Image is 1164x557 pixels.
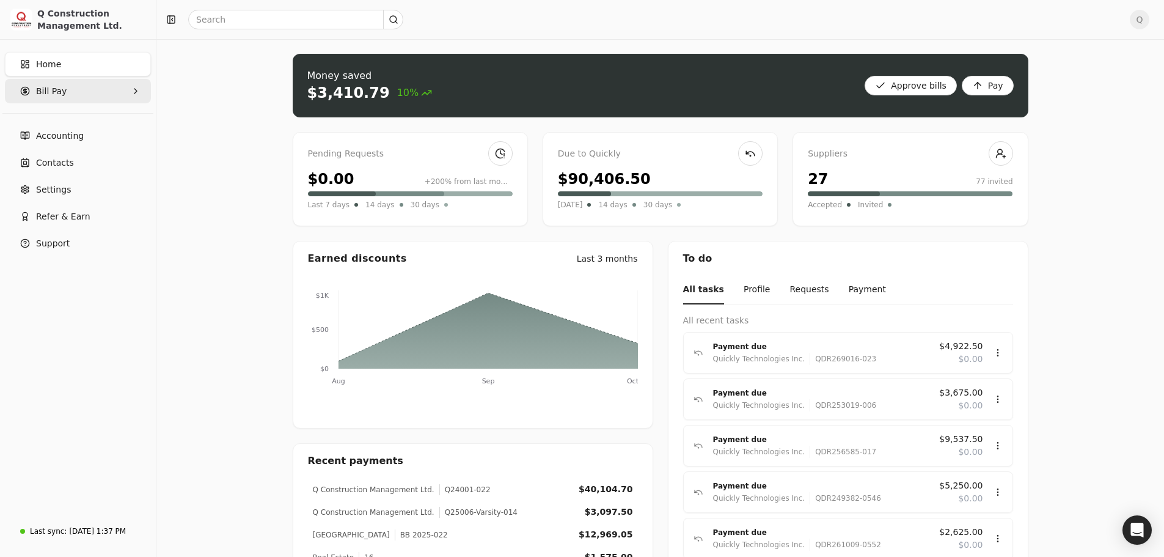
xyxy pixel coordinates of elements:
[365,199,394,211] span: 14 days
[683,314,1013,327] div: All recent tasks
[558,199,583,211] span: [DATE]
[397,86,433,100] span: 10%
[5,124,151,148] a: Accounting
[307,68,433,83] div: Money saved
[849,276,886,304] button: Payment
[643,199,672,211] span: 30 days
[313,484,434,495] div: Q Construction Management Ltd.
[713,446,805,458] div: Quickly Technologies Inc.
[976,176,1012,187] div: 77 invited
[713,526,930,539] div: Payment due
[10,9,32,31] img: 3171ca1f-602b-4dfe-91f0-0ace091e1481.jpeg
[585,506,633,518] div: $3,097.50
[579,528,633,541] div: $12,969.05
[36,157,74,169] span: Contacts
[332,377,345,385] tspan: Aug
[439,484,491,495] div: Q24001-022
[36,58,61,71] span: Home
[36,130,84,142] span: Accounting
[713,480,930,492] div: Payment due
[962,76,1014,95] button: Pay
[69,526,126,537] div: [DATE] 1:37 PM
[939,386,983,399] span: $3,675.00
[313,529,390,540] div: [GEOGRAPHIC_DATA]
[558,168,651,190] div: $90,406.50
[36,237,70,250] span: Support
[1122,515,1152,545] div: Open Intercom Messenger
[939,479,983,492] span: $5,250.00
[308,168,354,190] div: $0.00
[789,276,829,304] button: Requests
[810,399,876,411] div: QDR253019-006
[958,492,983,505] span: $0.00
[668,242,1028,276] div: To do
[939,433,983,446] span: $9,537.50
[307,83,390,103] div: $3,410.79
[312,326,329,334] tspan: $500
[958,539,983,551] span: $0.00
[5,52,151,76] a: Home
[808,168,828,190] div: 27
[36,183,71,196] span: Settings
[626,377,639,385] tspan: Oct
[808,199,842,211] span: Accepted
[810,446,876,458] div: QDR256585-017
[808,147,1012,161] div: Suppliers
[313,507,434,518] div: Q Construction Management Ltd.
[865,76,957,95] button: Approve bills
[713,539,805,551] div: Quickly Technologies Inc.
[1130,10,1149,29] button: Q
[958,446,983,459] span: $0.00
[37,7,145,32] div: Q Construction Management Ltd.
[713,341,930,353] div: Payment due
[293,444,653,478] div: Recent payments
[395,529,448,540] div: BB 2025-022
[683,276,724,304] button: All tasks
[315,292,329,300] tspan: $1K
[308,147,513,161] div: Pending Requests
[5,150,151,175] a: Contacts
[411,199,439,211] span: 30 days
[481,377,494,385] tspan: Sep
[577,253,638,265] div: Last 3 months
[713,353,805,365] div: Quickly Technologies Inc.
[713,492,805,504] div: Quickly Technologies Inc.
[425,176,513,187] div: +200% from last month
[744,276,771,304] button: Profile
[858,199,883,211] span: Invited
[958,399,983,412] span: $0.00
[810,492,881,504] div: QDR249382-0546
[939,526,983,539] span: $2,625.00
[713,387,930,399] div: Payment due
[579,483,633,496] div: $40,104.70
[188,10,403,29] input: Search
[810,353,876,365] div: QDR269016-023
[958,353,983,366] span: $0.00
[558,147,763,161] div: Due to Quickly
[5,520,151,542] a: Last sync:[DATE] 1:37 PM
[939,340,983,353] span: $4,922.50
[308,251,407,266] div: Earned discounts
[5,231,151,256] button: Support
[320,365,329,373] tspan: $0
[36,210,90,223] span: Refer & Earn
[713,399,805,411] div: Quickly Technologies Inc.
[5,79,151,103] button: Bill Pay
[36,85,67,98] span: Bill Pay
[5,177,151,202] a: Settings
[308,199,350,211] span: Last 7 days
[439,507,518,518] div: Q25006-Varsity-014
[598,199,627,211] span: 14 days
[30,526,67,537] div: Last sync:
[713,433,930,446] div: Payment due
[810,539,881,551] div: QDR261009-0552
[5,204,151,229] button: Refer & Earn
